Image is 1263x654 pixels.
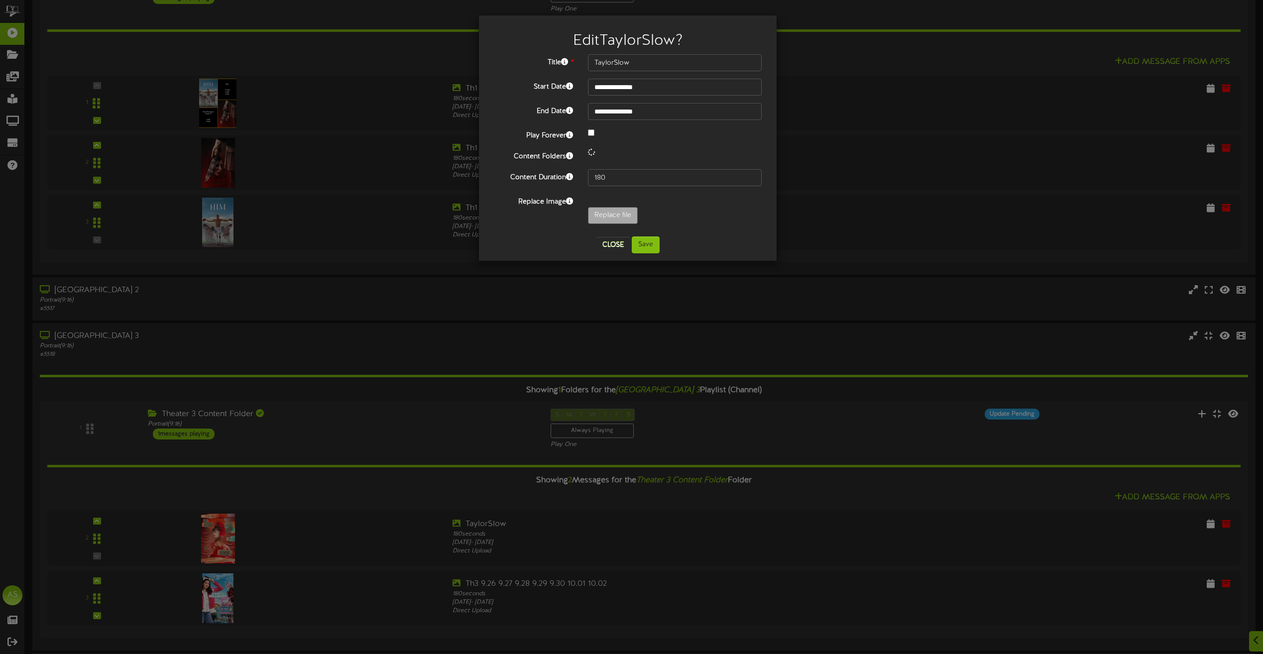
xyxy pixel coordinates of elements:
[588,169,762,186] input: 15
[486,103,580,116] label: End Date
[494,33,762,49] h2: Edit TaylorSlow ?
[588,54,762,71] input: Title
[486,148,580,162] label: Content Folders
[486,169,580,183] label: Content Duration
[486,127,580,141] label: Play Forever
[486,54,580,68] label: Title
[632,236,660,253] button: Save
[486,79,580,92] label: Start Date
[486,194,580,207] label: Replace Image
[596,237,630,253] button: Close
